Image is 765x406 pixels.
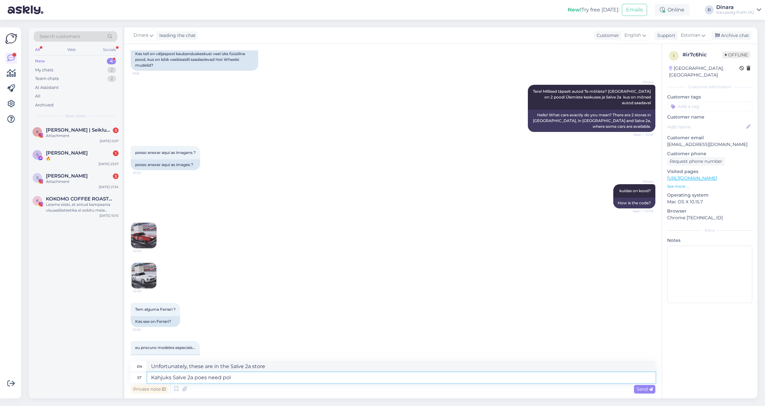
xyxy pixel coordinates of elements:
div: AI Assistant [35,84,59,91]
div: Customer [594,32,619,39]
div: 2 [107,67,116,73]
div: [DATE] 0:07 [100,139,119,143]
div: Extra [667,228,752,233]
span: Send [637,386,653,392]
div: Archived [35,102,54,108]
span: K [36,129,39,134]
p: Browser [667,208,752,214]
div: Karupoeg Puhh OÜ [716,10,754,15]
span: KOKOMO COFFEE ROASTERS [46,196,112,202]
span: Kristin Indov | Seiklused koos lastega [46,127,112,133]
div: New [35,58,45,64]
div: Hello! What cars exactly do you mean? There are 2 stores in [GEOGRAPHIC_DATA], in [GEOGRAPHIC_DAT... [528,110,655,132]
img: Attachment [131,263,157,288]
span: K [36,198,39,203]
div: 2 [107,76,116,82]
div: 3 [113,173,119,179]
div: Kas teil on väljaspool kaubanduskeskust veel üks füüsiline pood, kus on kõik veebisaidil saadaole... [131,48,258,71]
div: Online [655,4,689,16]
span: i [673,53,674,58]
textarea: Kahjuks Salve 2a poes need pol [147,372,655,383]
p: See more ... [667,184,752,189]
div: et [137,372,142,383]
div: posso anexar aqui as images ? [131,159,200,170]
p: Mac OS X 10.15.7 [667,199,752,205]
div: eu procuro modelos especiais... [131,354,200,365]
div: [DATE] 10:15 [99,213,119,218]
p: Chrome [TECHNICAL_ID] [667,214,752,221]
div: [DATE] 23:57 [98,162,119,166]
span: Estonian [681,32,700,39]
div: [GEOGRAPHIC_DATA], [GEOGRAPHIC_DATA] [669,65,739,78]
div: My chats [35,67,53,73]
div: en [137,361,142,372]
p: Notes [667,237,752,244]
div: Attachment [46,179,119,185]
p: Customer name [667,114,752,120]
span: posso anexar aqui as imagens ? [135,150,196,155]
input: Add a tag [667,102,752,111]
span: Offline [722,51,750,58]
div: Request phone number [667,157,725,166]
a: DinaraKarupoeg Puhh OÜ [716,5,761,15]
div: All [35,93,40,99]
div: 1 [113,150,119,156]
span: Sigrid [46,173,88,179]
div: D [705,5,714,14]
input: Add name [667,123,745,130]
div: Support [655,32,675,39]
div: 3 [113,127,119,133]
textarea: Unfortunately, these are in the Salve 2a store [147,361,655,372]
div: Web [66,46,77,54]
div: [DATE] 21:34 [99,185,119,189]
span: Tem alguma Ferrari ? [135,307,176,312]
div: Dinara [716,5,754,10]
div: Kas see on Ferrari? [131,316,180,327]
div: Team chats [35,76,59,82]
p: Customer phone [667,150,752,157]
button: Emails [622,4,647,16]
p: Customer tags [667,94,752,100]
div: 4 [107,58,116,64]
div: How is the code? [613,198,655,208]
span: English [624,32,641,39]
span: S [36,175,39,180]
p: Visited pages [667,168,752,175]
span: S [36,152,39,157]
span: 10:06 [133,327,157,332]
b: New! [568,7,581,13]
span: Seen ✓ 10:03 [630,209,653,214]
img: Askly Logo [5,33,17,45]
span: New chats [65,113,86,119]
img: Attachment [131,223,157,248]
div: Attachment [46,133,119,139]
span: Dinara [630,179,653,184]
div: # ir7c6hic [682,51,722,59]
span: 10:06 [133,249,157,253]
span: Search customers [40,33,80,40]
span: 9:58 [133,71,157,76]
span: Stella Jaska [46,150,88,156]
span: Seen ✓ 10:01 [630,132,653,137]
div: 🔥 [46,156,119,162]
div: Try free [DATE]: [568,6,619,14]
span: 10:06 [133,289,157,294]
div: All [34,46,41,54]
div: Socials [102,46,117,54]
span: eu procuro modelos especiais... [135,345,195,350]
a: [URL][DOMAIN_NAME] [667,175,717,181]
div: Customer information [667,84,752,90]
div: Private note [131,385,168,394]
p: Operating system [667,192,752,199]
p: Customer email [667,134,752,141]
span: Dinara [134,32,148,39]
span: Dinara [630,80,653,84]
span: kuidas on kood? [619,188,651,193]
div: Archive chat [711,31,752,40]
span: 10:03 [133,170,157,175]
span: Tere! Millised täpselt autod Te mõtlete? [GEOGRAPHIC_DATA] on 2 poodi Ülemiste keskuses ja Salve ... [533,89,652,105]
div: leading the chat [157,32,196,39]
p: [EMAIL_ADDRESS][DOMAIN_NAME] [667,141,752,148]
div: Leiame siiski, et antud kampaania visuaal/esteetika ei sobitu meie brändiga. Ehk leiate koostööks... [46,202,119,213]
